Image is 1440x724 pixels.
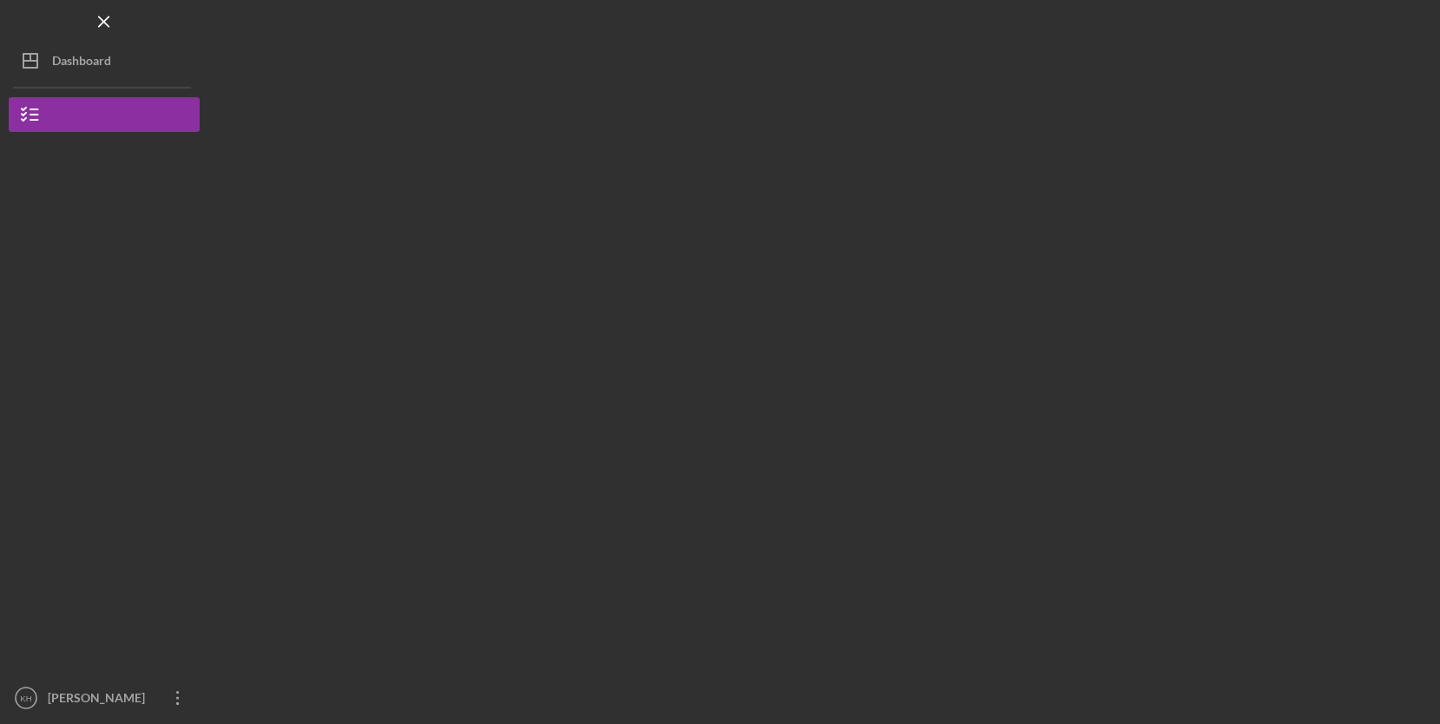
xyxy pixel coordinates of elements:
[20,694,31,703] text: KH
[9,681,200,715] button: KH[PERSON_NAME]
[9,43,200,78] button: Dashboard
[52,43,111,82] div: Dashboard
[43,681,156,720] div: [PERSON_NAME]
